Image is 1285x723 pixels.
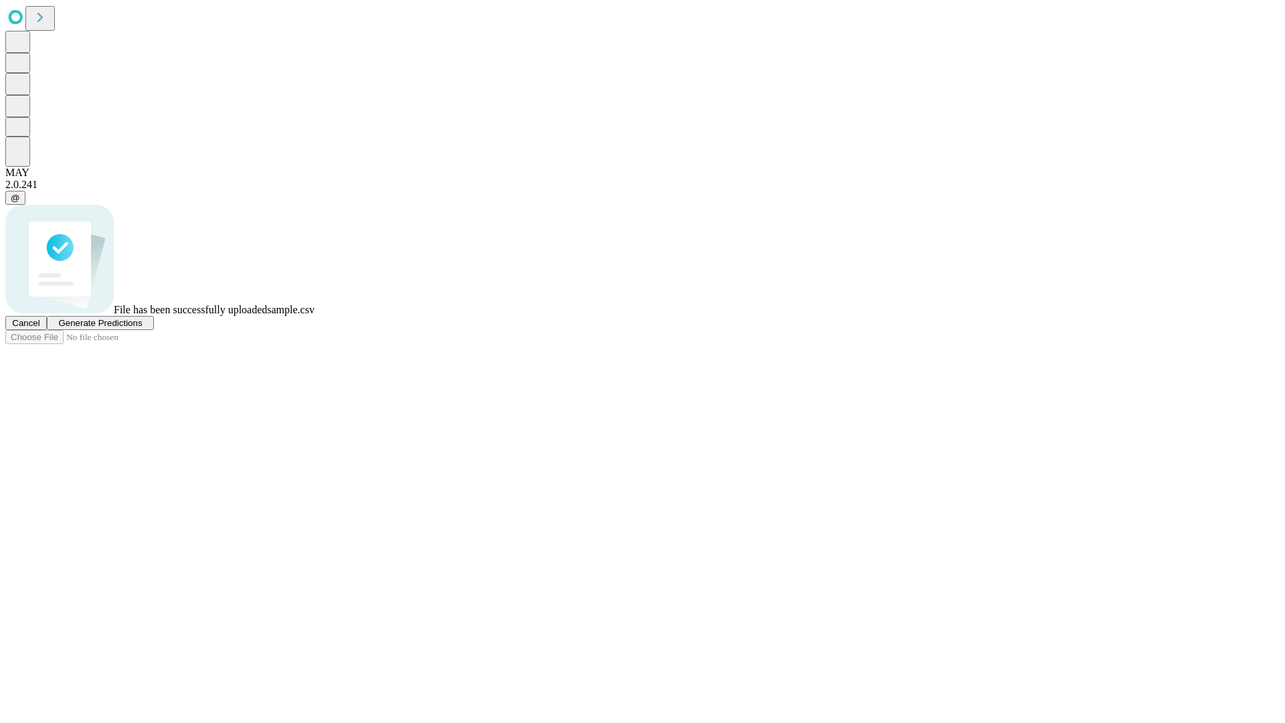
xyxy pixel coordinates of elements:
button: Cancel [5,316,47,330]
span: File has been successfully uploaded [114,304,267,315]
span: sample.csv [267,304,315,315]
button: Generate Predictions [47,316,154,330]
span: Cancel [12,318,40,328]
span: @ [11,193,20,203]
button: @ [5,191,25,205]
div: MAY [5,167,1280,179]
span: Generate Predictions [58,318,142,328]
div: 2.0.241 [5,179,1280,191]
